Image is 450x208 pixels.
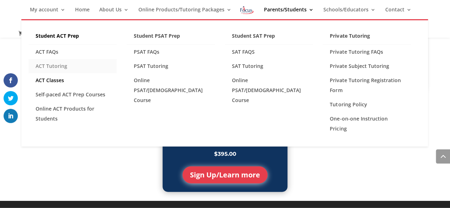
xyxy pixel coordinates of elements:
[28,73,117,87] a: ACT Classes
[225,31,313,45] a: Student SAT Prep
[28,102,117,126] a: Online ACT Products for Students
[323,73,411,97] a: Private Tutoring Registration Form
[28,31,117,45] a: Student ACT Prep
[323,97,411,112] a: Tutoring Policy
[323,45,411,59] a: Private Tutoring FAQs
[225,59,313,73] a: SAT Tutoring
[127,73,215,107] a: Online PSAT/[DEMOGRAPHIC_DATA] Course
[28,45,117,59] a: ACT FAQs
[99,7,129,19] a: About Us
[385,7,412,19] a: Contact
[239,5,254,15] img: Focus on Learning
[30,7,65,19] a: My account
[214,150,236,157] strong: $395.00
[127,59,215,73] a: PSAT Tutoring
[323,31,411,45] a: Private Tutoring
[264,7,314,19] a: Parents/Students
[28,59,117,73] a: ACT Tutoring
[323,112,411,136] a: One-on-one Instruction Pricing
[225,45,313,59] a: SAT FAQS
[323,7,376,19] a: Schools/Educators
[127,45,215,59] a: PSAT FAQs
[225,73,313,107] a: Online PSAT/[DEMOGRAPHIC_DATA] Course
[127,31,215,45] a: Student PSAT Prep
[138,7,232,19] a: Online Products/Tutoring Packages
[28,87,117,102] a: Self-paced ACT Prep Courses
[75,7,90,19] a: Home
[323,59,411,73] a: Private Subject Tutoring
[182,166,268,183] a: Sign Up/Learn more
